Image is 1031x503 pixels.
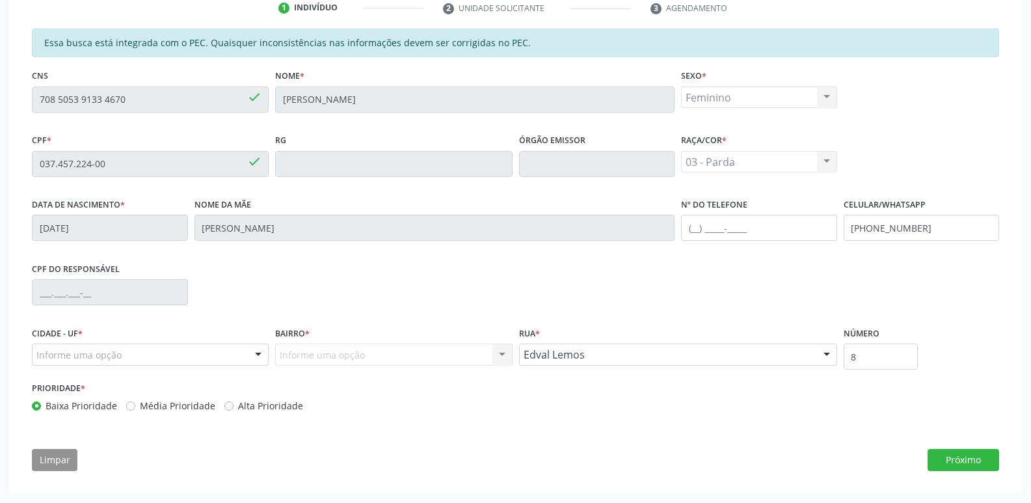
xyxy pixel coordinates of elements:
[140,399,215,413] label: Média Prioridade
[844,195,926,215] label: Celular/WhatsApp
[928,449,999,471] button: Próximo
[32,29,999,57] div: Essa busca está integrada com o PEC. Quaisquer inconsistências nas informações devem ser corrigid...
[519,131,585,151] label: Órgão emissor
[275,131,286,151] label: RG
[32,195,125,215] label: Data de nascimento
[46,399,117,413] label: Baixa Prioridade
[238,399,303,413] label: Alta Prioridade
[36,348,122,362] span: Informe uma opção
[275,66,304,87] label: Nome
[294,2,338,14] div: Indivíduo
[32,131,51,151] label: CPF
[247,154,261,169] span: done
[32,323,83,344] label: Cidade - UF
[844,215,1000,241] input: (__) _____-_____
[32,379,85,399] label: Prioridade
[681,66,706,87] label: Sexo
[194,195,251,215] label: Nome da mãe
[32,215,188,241] input: __/__/____
[519,323,540,344] label: Rua
[681,215,837,241] input: (__) _____-_____
[278,3,290,14] div: 1
[681,195,747,215] label: Nº do Telefone
[32,66,48,87] label: CNS
[32,259,120,279] label: CPF do responsável
[844,323,879,344] label: Número
[275,323,310,344] label: Bairro
[247,90,261,104] span: done
[32,279,188,305] input: ___.___.___-__
[524,348,810,361] span: Edval Lemos
[681,131,727,151] label: Raça/cor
